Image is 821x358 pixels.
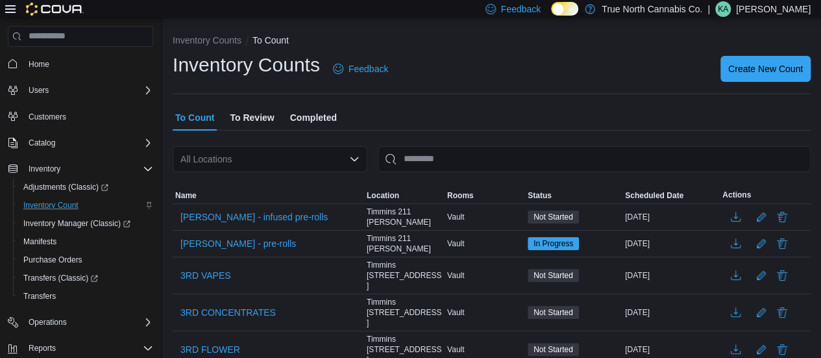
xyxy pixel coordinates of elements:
span: Actions [722,190,751,200]
button: Edit count details [754,234,769,253]
button: Edit count details [754,266,769,285]
span: Catalog [23,135,153,151]
div: [DATE] [622,236,720,251]
span: Timmins [STREET_ADDRESS] [367,260,442,291]
button: Customers [3,107,158,126]
div: [DATE] [622,268,720,283]
button: [PERSON_NAME] - infused pre-rolls [175,207,333,227]
button: Delete [774,268,790,283]
span: Not Started [528,269,579,282]
button: Name [173,188,364,203]
div: Vault [445,209,525,225]
button: Status [525,188,622,203]
span: Completed [290,105,337,131]
input: Dark Mode [551,2,578,16]
button: Reports [3,339,158,357]
button: [PERSON_NAME] - pre-rolls [175,234,301,253]
span: Customers [23,109,153,125]
div: Vault [445,342,525,357]
span: 3RD FLOWER [180,343,240,356]
span: Purchase Orders [23,255,82,265]
button: 3RD CONCENTRATES [175,303,281,322]
img: Cova [26,3,84,16]
span: Adjustments (Classic) [23,182,108,192]
p: | [707,1,710,17]
span: Not Started [528,211,579,224]
a: Transfers (Classic) [13,269,158,287]
span: Timmins 211 [PERSON_NAME] [367,233,442,254]
span: Rooms [447,190,474,201]
span: Inventory Count [23,200,79,211]
button: Inventory Count [13,196,158,214]
span: Users [23,83,153,98]
a: Inventory Manager (Classic) [13,214,158,233]
button: Edit count details [754,207,769,227]
span: Manifests [18,234,153,249]
a: Customers [23,109,71,125]
span: Purchase Orders [18,252,153,268]
span: Not Started [533,344,573,355]
button: Operations [3,313,158,331]
nav: An example of EuiBreadcrumbs [173,34,811,49]
button: To Count [252,35,289,45]
span: Reports [23,340,153,356]
input: This is a search bar. After typing your query, hit enter to filter the results lower in the page. [378,146,811,172]
span: Operations [23,314,153,330]
span: Not Started [533,270,573,281]
div: Vault [445,236,525,251]
span: Scheduled Date [625,190,683,201]
span: Operations [29,317,67,327]
span: Timmins 211 [PERSON_NAME] [367,207,442,227]
button: Rooms [445,188,525,203]
button: Scheduled Date [622,188,720,203]
span: Not Started [533,307,573,318]
span: Not Started [528,306,579,319]
button: Delete [774,236,790,251]
span: In Progress [528,237,579,250]
button: Inventory Counts [173,35,241,45]
button: Delete [774,305,790,320]
a: Inventory Count [18,198,84,213]
span: Timmins [STREET_ADDRESS] [367,297,442,328]
a: Adjustments (Classic) [13,178,158,196]
div: [DATE] [622,342,720,357]
button: Catalog [23,135,60,151]
button: Create New Count [720,56,811,82]
span: Inventory Manager (Classic) [23,218,130,229]
span: Inventory [29,164,60,174]
button: Delete [774,342,790,357]
span: Manifests [23,237,56,247]
a: Feedback [328,56,393,82]
a: Manifests [18,234,62,249]
button: Purchase Orders [13,251,158,269]
span: In Progress [533,238,573,249]
p: [PERSON_NAME] [736,1,811,17]
span: Inventory Manager (Classic) [18,216,153,231]
span: To Count [175,105,214,131]
span: Create New Count [728,62,803,75]
div: Katie Augi [715,1,731,17]
a: Purchase Orders [18,252,88,268]
button: Open list of options [349,154,360,164]
span: Feedback [349,62,388,75]
span: Feedback [501,3,541,16]
button: Operations [23,314,72,330]
span: Location [367,190,399,201]
button: Users [3,81,158,99]
button: Manifests [13,233,158,251]
span: Not Started [528,343,579,356]
h1: Inventory Counts [173,52,320,78]
span: Inventory [23,161,153,177]
a: Inventory Manager (Classic) [18,216,136,231]
button: Catalog [3,134,158,152]
span: 3RD CONCENTRATES [180,306,276,319]
a: Home [23,57,55,72]
span: Users [29,85,49,96]
div: [DATE] [622,209,720,225]
span: Home [23,56,153,72]
button: Inventory [3,160,158,178]
button: Transfers [13,287,158,305]
button: Delete [774,209,790,225]
div: Vault [445,305,525,320]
